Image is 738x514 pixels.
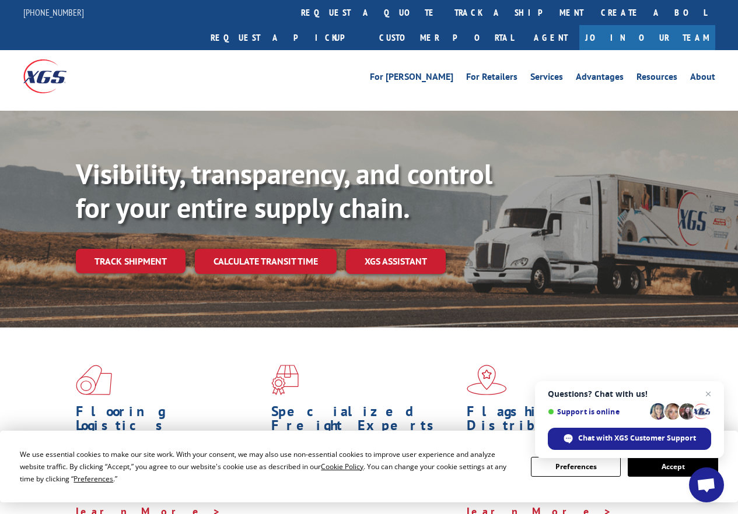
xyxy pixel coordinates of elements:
[548,407,646,416] span: Support is online
[202,25,370,50] a: Request a pickup
[531,457,621,477] button: Preferences
[579,25,715,50] a: Join Our Team
[20,448,517,485] div: We use essential cookies to make our site work. With your consent, we may also use non-essential ...
[76,249,186,273] a: Track shipment
[370,25,522,50] a: Customer Portal
[578,433,696,443] span: Chat with XGS Customer Support
[271,491,417,504] a: Learn More >
[76,156,492,226] b: Visibility, transparency, and control for your entire supply chain.
[548,389,711,399] span: Questions? Chat with us!
[628,457,718,477] button: Accept
[346,249,446,274] a: XGS ASSISTANT
[636,72,677,85] a: Resources
[548,428,711,450] div: Chat with XGS Customer Support
[321,462,363,471] span: Cookie Policy
[74,474,113,484] span: Preferences
[701,387,715,401] span: Close chat
[466,72,517,85] a: For Retailers
[370,72,453,85] a: For [PERSON_NAME]
[467,404,653,452] h1: Flagship Distribution Model
[576,72,624,85] a: Advantages
[195,249,337,274] a: Calculate transit time
[467,365,507,395] img: xgs-icon-flagship-distribution-model-red
[689,467,724,502] div: Open chat
[23,6,84,18] a: [PHONE_NUMBER]
[271,365,299,395] img: xgs-icon-focused-on-flooring-red
[76,404,263,452] h1: Flooring Logistics Solutions
[530,72,563,85] a: Services
[76,365,112,395] img: xgs-icon-total-supply-chain-intelligence-red
[271,404,458,438] h1: Specialized Freight Experts
[522,25,579,50] a: Agent
[690,72,715,85] a: About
